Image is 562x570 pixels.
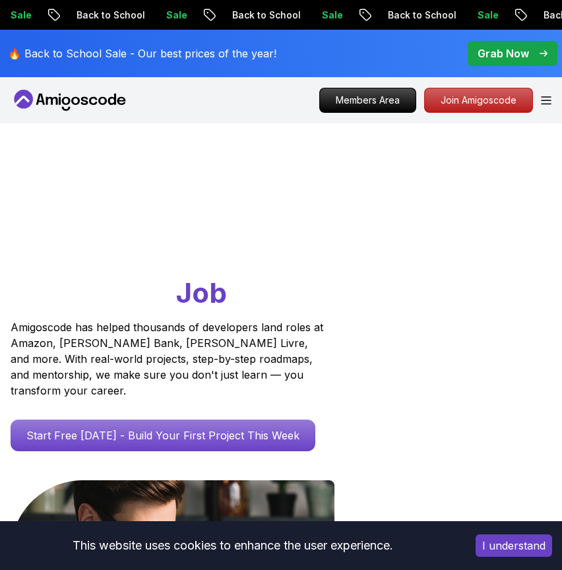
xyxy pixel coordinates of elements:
[377,9,467,22] p: Back to School
[10,531,456,560] div: This website uses cookies to enhance the user experience.
[156,9,198,22] p: Sale
[467,9,509,22] p: Sale
[66,9,156,22] p: Back to School
[176,276,227,309] span: Job
[311,9,354,22] p: Sale
[11,319,327,398] p: Amigoscode has helped thousands of developers land roles at Amazon, [PERSON_NAME] Bank, [PERSON_N...
[11,420,315,451] a: Start Free [DATE] - Build Your First Project This Week
[424,88,533,113] a: Join Amigoscode
[319,88,416,113] a: Members Area
[320,88,416,112] p: Members Area
[478,46,529,61] p: Grab Now
[11,197,551,311] h1: Go From Learning to Hired: Master Java, Spring Boot & Cloud Skills That Get You the
[476,534,552,557] button: Accept cookies
[222,9,311,22] p: Back to School
[425,88,532,112] p: Join Amigoscode
[8,46,276,61] p: 🔥 Back to School Sale - Our best prices of the year!
[541,96,551,105] button: Open Menu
